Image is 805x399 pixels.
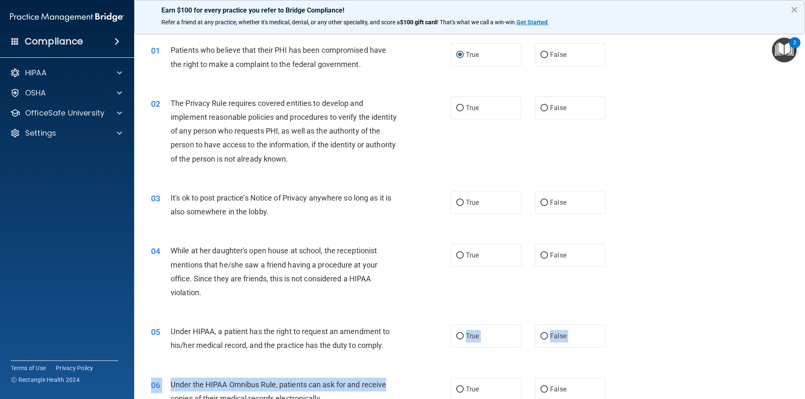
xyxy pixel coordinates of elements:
a: OSHA [10,88,122,98]
input: True [456,200,464,206]
iframe: Drift Widget Chat Controller [660,340,795,373]
p: OSHA [25,88,46,98]
input: False [540,252,548,259]
span: False [550,251,566,259]
span: 03 [151,193,160,203]
p: Settings [25,128,56,138]
input: False [540,200,548,206]
input: True [456,333,464,340]
span: 04 [151,246,160,256]
p: Earn $100 for every practice you refer to Bridge Compliance! [161,6,778,14]
span: True [466,51,479,59]
span: True [466,251,479,259]
span: Under HIPAA, a patient has the right to request an amendment to his/her medical record, and the p... [171,327,390,350]
a: HIPAA [10,68,122,78]
span: False [550,104,566,112]
span: 05 [151,327,160,337]
span: True [466,198,479,206]
img: PMB logo [10,9,124,26]
span: False [550,51,566,59]
p: OfficeSafe University [25,108,104,118]
span: ! That's what we call a win-win. [437,19,517,26]
input: False [540,333,548,340]
strong: Get Started [517,19,548,26]
a: Settings [10,128,122,138]
h4: Compliance [25,36,83,47]
span: While at her daughter's open house at school, the receptionist mentions that he/she saw a friend ... [171,246,377,297]
button: Open Resource Center, 2 new notifications [772,38,797,62]
input: False [540,52,548,58]
input: True [456,105,464,111]
input: False [540,386,548,393]
span: False [550,332,566,340]
button: Close [790,3,798,16]
span: False [550,198,566,206]
span: Ⓒ Rectangle Health 2024 [11,376,80,384]
span: 06 [151,380,160,390]
input: True [456,252,464,259]
a: Terms of Use [11,364,46,372]
input: True [456,52,464,58]
span: Patients who believe that their PHI has been compromised have the right to make a complaint to th... [171,46,386,68]
span: Refer a friend at any practice, whether it's medical, dental, or any other speciality, and score a [161,19,400,26]
span: It's ok to post practice’s Notice of Privacy anywhere so long as it is also somewhere in the lobby. [171,193,391,216]
span: True [466,104,479,112]
span: True [466,332,479,340]
strong: $100 gift card [400,19,437,26]
span: 01 [151,46,160,56]
a: Privacy Policy [56,364,93,372]
span: True [466,385,479,393]
p: HIPAA [25,68,47,78]
a: OfficeSafe University [10,108,122,118]
div: 2 [793,43,796,54]
span: 02 [151,99,160,109]
input: False [540,105,548,111]
span: False [550,385,566,393]
span: The Privacy Rule requires covered entities to develop and implement reasonable policies and proce... [171,99,397,163]
input: True [456,386,464,393]
a: Get Started [517,19,549,26]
